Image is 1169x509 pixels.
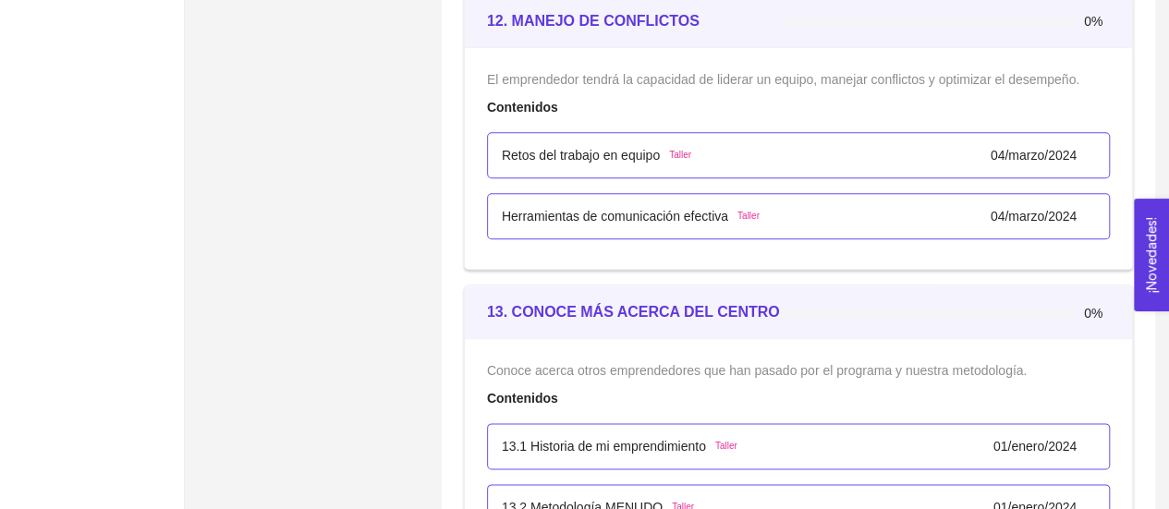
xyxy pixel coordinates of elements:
[487,100,558,115] strong: Contenidos
[737,209,760,224] span: Taller
[991,145,1077,165] div: 04/marzo/2024
[487,304,904,320] strong: 13. CONOCE MÁS ACERCA DEL CENTRO DE EXCELENCIA
[487,391,558,406] strong: Contenidos
[1084,15,1110,28] span: 0%
[993,436,1077,456] div: 01/enero/2024
[487,363,1027,378] span: Conoce acerca otros emprendedores que han pasado por el programa y nuestra metodología.
[715,439,737,454] span: Taller
[991,206,1077,226] div: 04/marzo/2024
[502,145,660,165] p: Retos del trabajo en equipo
[502,206,728,226] p: Herramientas de comunicación efectiva
[669,148,691,163] span: Taller
[1084,307,1110,320] span: 0%
[502,436,706,456] p: 13.1 Historia de mi emprendimiento
[1134,199,1169,311] button: Open Feedback Widget
[487,13,700,29] strong: 12. MANEJO DE CONFLICTOS
[487,72,1079,87] span: El emprendedor tendrá la capacidad de liderar un equipo, manejar conflictos y optimizar el desemp...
